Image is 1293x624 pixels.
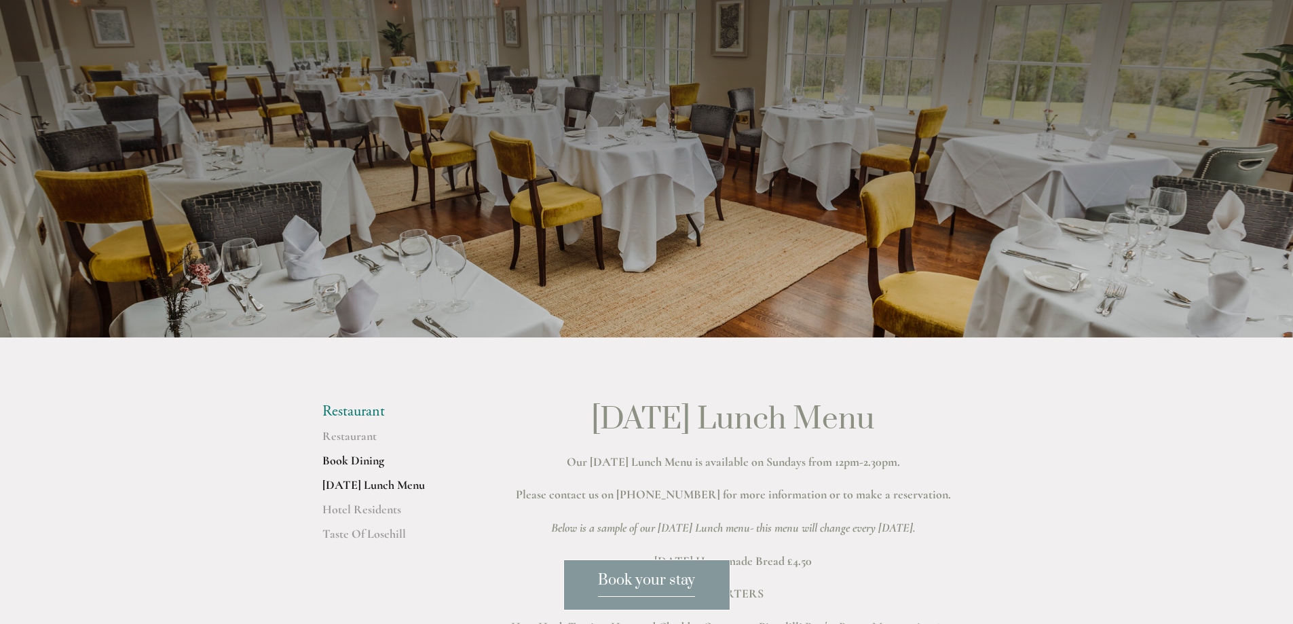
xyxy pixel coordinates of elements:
a: [DATE] Lunch Menu [322,477,452,502]
a: Book Dining [322,453,452,477]
a: Restaurant [322,428,452,453]
a: Taste Of Losehill [322,526,452,551]
a: Hotel Residents [322,502,452,526]
a: Book your stay [563,559,730,610]
em: Below is a sample of our [DATE] Lunch menu- this menu will change every [DATE]. [551,520,916,535]
li: Restaurant [322,403,452,420]
h1: [DATE] Lunch Menu [495,403,971,437]
strong: Our [DATE] Lunch Menu is available on Sundays from 12pm-2.30pm. [567,454,900,469]
strong: [DATE] Homemade Bread £4.50 [654,553,812,568]
span: Book your stay [598,571,695,597]
strong: Please contact us on [PHONE_NUMBER] for more information or to make a reservation. [516,487,951,502]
